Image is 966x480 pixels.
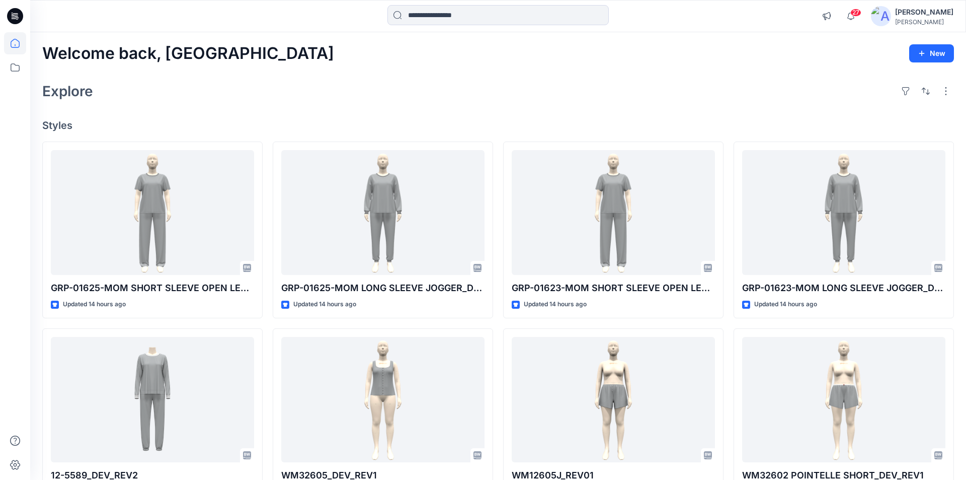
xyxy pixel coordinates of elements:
span: 27 [850,9,861,17]
a: WM32605_DEV_REV1 [281,337,485,462]
p: Updated 14 hours ago [63,299,126,310]
p: GRP-01625-MOM SHORT SLEEVE OPEN LEG_DEV [51,281,254,295]
h4: Styles [42,119,954,131]
a: GRP-01623-MOM SHORT SLEEVE OPEN LEG_DEV [512,150,715,276]
a: WM32602 POINTELLE SHORT_DEV_REV1 [742,337,945,462]
h2: Welcome back, [GEOGRAPHIC_DATA] [42,44,334,63]
p: GRP-01623-MOM LONG SLEEVE JOGGER_DEV [742,281,945,295]
a: GRP-01625-MOM SHORT SLEEVE OPEN LEG_DEV [51,150,254,276]
p: Updated 14 hours ago [293,299,356,310]
div: [PERSON_NAME] [895,18,953,26]
a: GRP-01623-MOM LONG SLEEVE JOGGER_DEV [742,150,945,276]
h2: Explore [42,83,93,99]
p: GRP-01623-MOM SHORT SLEEVE OPEN LEG_DEV [512,281,715,295]
div: [PERSON_NAME] [895,6,953,18]
a: WM12605J_REV01 [512,337,715,462]
button: New [909,44,954,62]
a: GRP-01625-MOM LONG SLEEVE JOGGER_DEV [281,150,485,276]
img: avatar [871,6,891,26]
p: Updated 14 hours ago [754,299,817,310]
a: 12-5589_DEV_REV2 [51,337,254,462]
p: Updated 14 hours ago [524,299,587,310]
p: GRP-01625-MOM LONG SLEEVE JOGGER_DEV [281,281,485,295]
